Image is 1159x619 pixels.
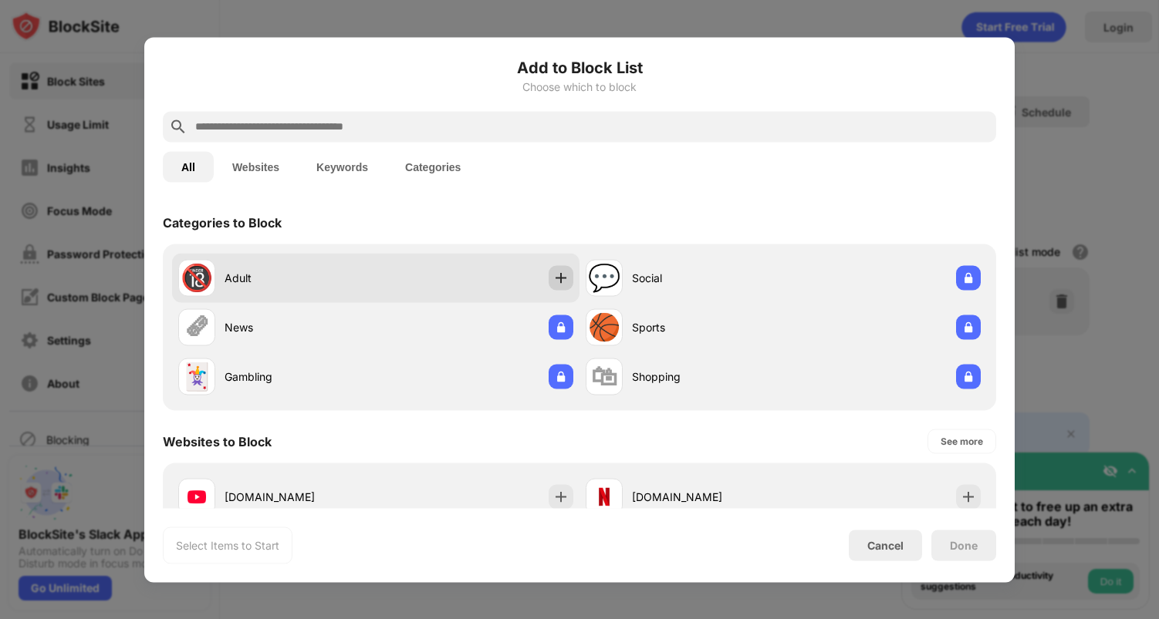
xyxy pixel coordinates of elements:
button: Websites [214,151,298,182]
div: [DOMAIN_NAME] [225,489,376,505]
div: Sports [632,319,783,335]
div: Categories to Block [163,214,282,230]
div: Shopping [632,368,783,385]
div: Cancel [867,539,904,552]
div: 🗞 [184,311,210,343]
div: News [225,319,376,335]
img: search.svg [169,117,188,136]
div: Gambling [225,368,376,385]
div: Done [950,539,978,551]
div: 🔞 [181,262,213,294]
div: Adult [225,270,376,286]
div: Choose which to block [163,80,996,93]
div: [DOMAIN_NAME] [632,489,783,505]
h6: Add to Block List [163,56,996,79]
img: favicons [595,487,613,506]
img: favicons [188,487,206,506]
button: Categories [387,151,479,182]
button: All [163,151,214,182]
div: 🃏 [181,361,213,392]
div: 🛍 [591,361,617,392]
div: 💬 [588,262,620,294]
button: Keywords [298,151,387,182]
div: 🏀 [588,311,620,343]
div: Websites to Block [163,433,272,449]
div: Social [632,270,783,286]
div: See more [941,433,983,449]
div: Select Items to Start [176,537,279,553]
